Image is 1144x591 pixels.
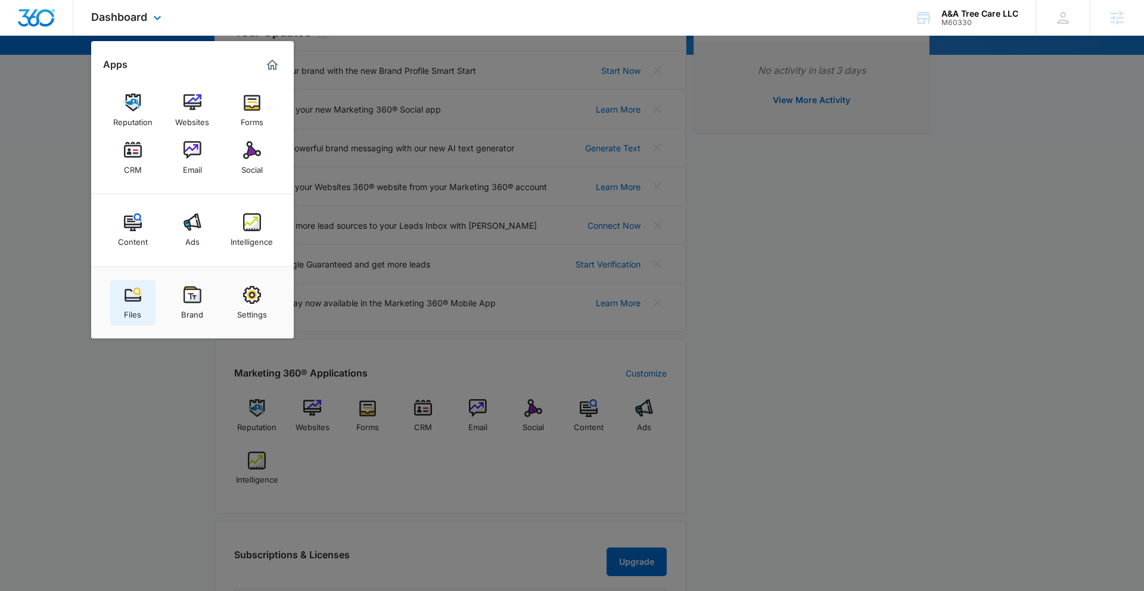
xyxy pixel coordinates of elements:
a: Marketing 360® Dashboard [263,55,282,74]
a: Websites [170,88,215,133]
div: Intelligence [231,231,273,247]
div: account name [941,9,1018,18]
div: CRM [124,159,142,175]
a: Reputation [110,88,156,133]
div: Ads [185,231,200,247]
div: Files [124,304,141,319]
a: Social [229,135,275,181]
div: Brand [181,304,203,319]
div: Websites [175,111,209,127]
div: Social [241,159,263,175]
a: Forms [229,88,275,133]
a: Files [110,280,156,325]
a: Brand [170,280,215,325]
a: CRM [110,135,156,181]
a: Settings [229,280,275,325]
div: Reputation [113,111,153,127]
a: Email [170,135,215,181]
div: Content [118,231,148,247]
h2: Apps [103,59,128,70]
a: Ads [170,207,215,253]
div: Forms [241,111,263,127]
span: Dashboard [91,11,147,23]
div: Settings [237,304,267,319]
div: account id [941,18,1018,27]
div: Email [183,159,202,175]
a: Intelligence [229,207,275,253]
a: Content [110,207,156,253]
